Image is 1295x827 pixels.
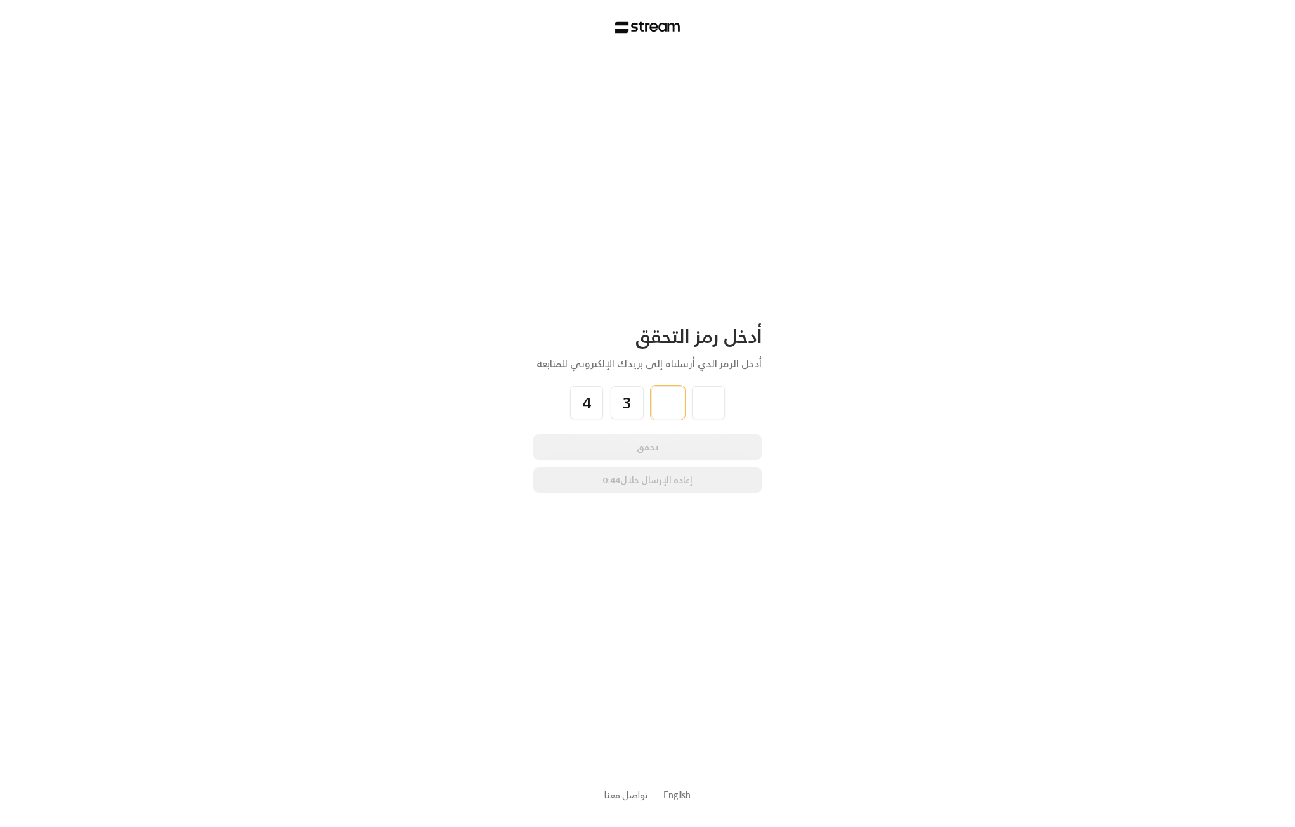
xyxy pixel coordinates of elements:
[604,787,648,803] a: تواصل معنا
[604,788,648,802] button: تواصل معنا
[533,356,762,371] div: أدخل الرمز الذي أرسلناه إلى بريدك الإلكتروني للمتابعة
[663,783,691,807] a: English
[615,21,680,34] img: Stream Logo
[533,324,762,348] div: أدخل رمز التحقق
